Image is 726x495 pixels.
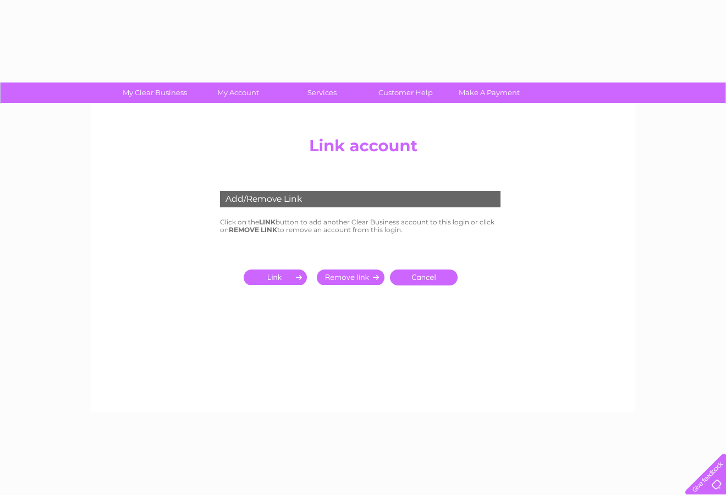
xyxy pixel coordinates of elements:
[193,82,284,103] a: My Account
[217,216,509,237] td: Click on the button to add another Clear Business account to this login or click on to remove an ...
[390,269,458,285] a: Cancel
[220,191,501,207] div: Add/Remove Link
[259,218,276,226] b: LINK
[277,82,367,103] a: Services
[444,82,535,103] a: Make A Payment
[109,82,200,103] a: My Clear Business
[317,269,384,285] input: Submit
[244,269,311,285] input: Submit
[360,82,451,103] a: Customer Help
[229,226,277,234] b: REMOVE LINK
